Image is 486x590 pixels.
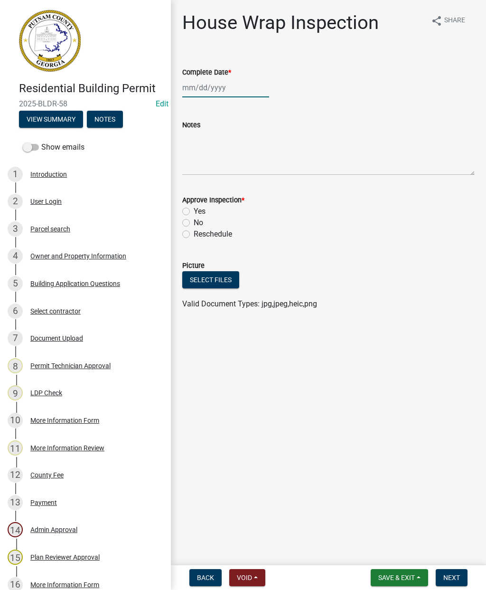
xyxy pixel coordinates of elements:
[8,276,23,291] div: 5
[8,358,23,373] div: 8
[30,335,83,342] div: Document Upload
[19,111,83,128] button: View Summary
[30,499,57,506] div: Payment
[378,574,415,581] span: Save & Exit
[30,417,99,424] div: More Information Form
[30,362,111,369] div: Permit Technician Approval
[30,472,64,478] div: County Fee
[194,228,232,240] label: Reschedule
[30,171,67,178] div: Introduction
[8,467,23,483] div: 12
[30,198,62,205] div: User Login
[197,574,214,581] span: Back
[8,221,23,237] div: 3
[19,99,152,108] span: 2025-BLDR-58
[371,569,428,586] button: Save & Exit
[87,111,123,128] button: Notes
[423,11,473,30] button: shareShare
[30,581,99,588] div: More Information Form
[229,569,265,586] button: Void
[8,331,23,346] div: 7
[182,11,379,34] h1: House Wrap Inspection
[8,167,23,182] div: 1
[30,253,126,259] div: Owner and Property Information
[19,10,81,72] img: Putnam County, Georgia
[30,554,100,561] div: Plan Reviewer Approval
[182,78,269,97] input: mm/dd/yyyy
[30,445,104,451] div: More Information Review
[436,569,467,586] button: Next
[182,197,244,204] label: Approve Inspection
[8,550,23,565] div: 15
[189,569,222,586] button: Back
[182,122,200,129] label: Notes
[8,248,23,264] div: 4
[8,522,23,537] div: 14
[8,495,23,510] div: 13
[19,82,163,95] h4: Residential Building Permit
[8,413,23,428] div: 10
[182,299,317,308] span: Valid Document Types: jpg,jpeg,heic,png
[237,574,252,581] span: Void
[30,280,120,287] div: Building Application Questions
[30,526,77,533] div: Admin Approval
[194,206,206,217] label: Yes
[182,69,231,76] label: Complete Date
[19,116,83,124] wm-modal-confirm: Summary
[194,217,203,228] label: No
[87,116,123,124] wm-modal-confirm: Notes
[444,15,465,27] span: Share
[431,15,442,27] i: share
[443,574,460,581] span: Next
[8,304,23,319] div: 6
[8,194,23,209] div: 2
[30,390,62,396] div: LDP Check
[23,142,84,153] label: Show emails
[30,226,70,232] div: Parcel search
[8,385,23,400] div: 9
[182,263,205,269] label: Picture
[182,271,239,288] button: Select files
[156,99,168,108] wm-modal-confirm: Edit Application Number
[8,440,23,456] div: 11
[30,308,81,314] div: Select contractor
[156,99,168,108] a: Edit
